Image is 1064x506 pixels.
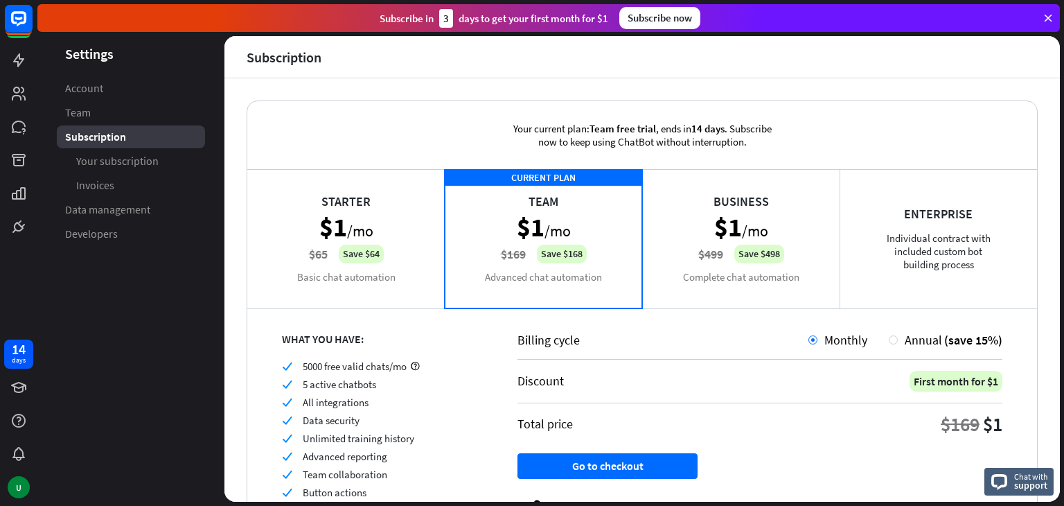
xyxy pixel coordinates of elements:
span: All integrations [303,396,369,409]
span: Account [65,81,103,96]
a: 14 days [4,340,33,369]
span: Unlimited training history [303,432,414,445]
a: Data management [57,198,205,221]
div: 3 [439,9,453,28]
a: Team [57,101,205,124]
span: Invoices [76,178,114,193]
span: support [1014,479,1048,491]
a: Account [57,77,205,100]
div: Subscribe now [619,7,700,29]
a: Invoices [57,174,205,197]
div: First month for $1 [910,371,1002,392]
button: Go to checkout [517,453,698,479]
span: 5000 free valid chats/mo [303,360,407,373]
span: Annual [905,332,942,348]
span: Your subscription [76,154,159,168]
span: 14 days [691,122,725,135]
div: WHAT YOU HAVE: [282,332,483,346]
div: 14 [12,343,26,356]
div: $1 [983,412,1002,437]
span: Team collaboration [303,468,387,481]
span: Team free trial [589,122,656,135]
div: Total price [517,416,573,432]
header: Settings [37,44,224,63]
i: check [282,415,292,426]
div: days [12,356,26,365]
i: check [282,451,292,462]
div: Subscription [247,49,321,65]
i: check [282,379,292,390]
span: Developers [65,227,118,241]
span: Subscription [65,130,126,144]
span: Monthly [824,332,867,348]
i: check [282,433,292,444]
span: Data security [303,414,360,427]
span: Chat with [1014,470,1048,483]
i: check [282,487,292,498]
a: Your subscription [57,150,205,173]
i: check [282,397,292,408]
div: Your current plan: , ends in . Subscribe now to keep using ChatBot without interruption. [493,101,791,169]
div: $169 [941,412,979,437]
i: check [282,361,292,372]
div: Subscribe in days to get your first month for $1 [380,9,608,28]
div: U [8,476,30,498]
span: Team [65,105,91,120]
i: check [282,469,292,480]
span: 5 active chatbots [303,378,376,391]
span: Data management [65,202,150,217]
button: Open LiveChat chat widget [11,6,53,47]
div: Discount [517,373,564,389]
span: Button actions [303,486,366,499]
a: Developers [57,223,205,245]
div: Billing cycle [517,332,808,348]
span: Advanced reporting [303,450,387,463]
span: (save 15%) [944,332,1002,348]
